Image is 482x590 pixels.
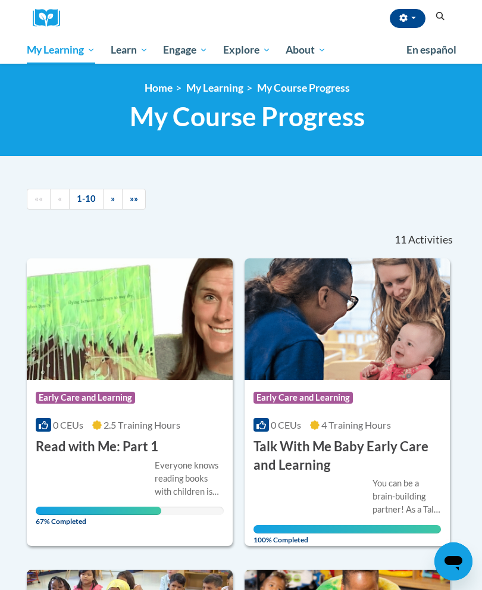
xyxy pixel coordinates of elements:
[155,36,215,64] a: Engage
[33,9,68,27] img: Logo brand
[399,38,464,63] a: En español
[36,507,161,526] span: 67% Completed
[27,258,233,380] img: Course Logo
[253,525,442,533] div: Your progress
[253,438,442,475] h3: Talk With Me Baby Early Care and Learning
[278,36,334,64] a: About
[103,189,123,210] a: Next
[122,189,146,210] a: End
[130,101,365,132] span: My Course Progress
[186,82,243,94] a: My Learning
[406,43,456,56] span: En español
[215,36,278,64] a: Explore
[69,189,104,210] a: 1-10
[27,258,233,546] a: Course LogoEarly Care and Learning0 CEUs2.5 Training Hours Read with Me: Part 1Everyone knows rea...
[104,419,180,430] span: 2.5 Training Hours
[271,419,301,430] span: 0 CEUs
[257,82,350,94] a: My Course Progress
[111,193,115,204] span: »
[35,193,43,204] span: ««
[50,189,70,210] a: Previous
[27,189,51,210] a: Begining
[155,459,224,498] div: Everyone knows reading books with children is important - not just reading to children ' but read...
[111,43,148,57] span: Learn
[18,36,464,64] div: Main menu
[58,193,62,204] span: «
[431,10,449,24] button: Search
[130,193,138,204] span: »»
[373,477,442,516] div: You can be a brain-building partner! As a Talk With Me Baby coach, you can empower families to co...
[36,392,135,404] span: Early Care and Learning
[36,438,158,456] h3: Read with Me: Part 1
[27,43,95,57] span: My Learning
[253,392,353,404] span: Early Care and Learning
[390,9,425,28] button: Account Settings
[395,233,406,246] span: 11
[321,419,391,430] span: 4 Training Hours
[103,36,156,64] a: Learn
[286,43,326,57] span: About
[19,36,103,64] a: My Learning
[145,82,173,94] a: Home
[33,9,68,27] a: Cox Campus
[163,43,208,57] span: Engage
[36,507,161,515] div: Your progress
[53,419,83,430] span: 0 CEUs
[434,542,472,580] iframe: Button to launch messaging window
[245,258,450,546] a: Course LogoEarly Care and Learning0 CEUs4 Training Hours Talk With Me Baby Early Care and Learnin...
[223,43,271,57] span: Explore
[408,233,453,246] span: Activities
[253,525,442,544] span: 100% Completed
[245,258,450,380] img: Course Logo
